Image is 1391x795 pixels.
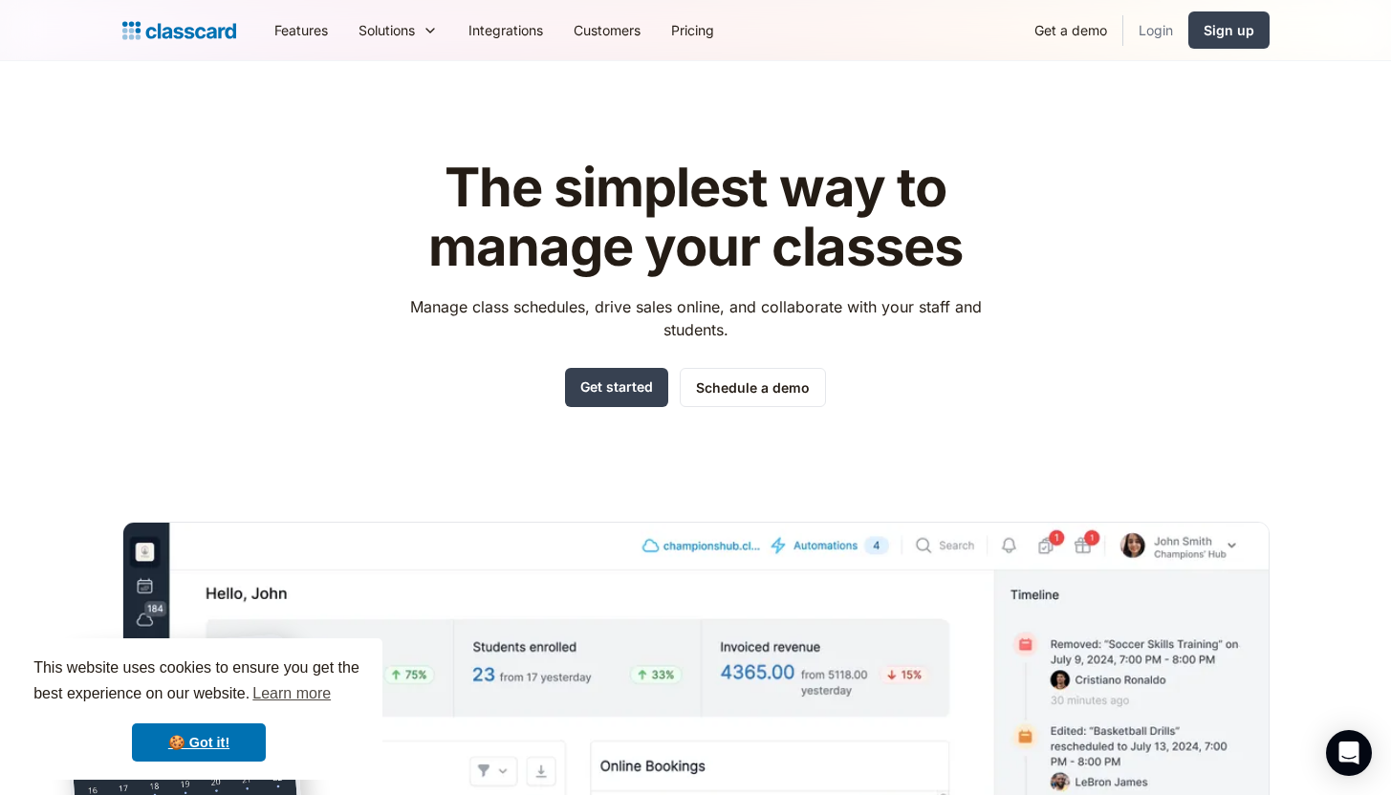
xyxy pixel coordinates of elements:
div: cookieconsent [15,638,382,780]
a: Features [259,9,343,52]
a: Get started [565,368,668,407]
a: Login [1123,9,1188,52]
a: Get a demo [1019,9,1122,52]
a: dismiss cookie message [132,723,266,762]
a: learn more about cookies [250,679,334,708]
a: Integrations [453,9,558,52]
a: home [122,17,236,44]
div: Open Intercom Messenger [1326,730,1372,776]
h1: The simplest way to manage your classes [392,159,999,276]
a: Pricing [656,9,729,52]
a: Customers [558,9,656,52]
div: Sign up [1204,20,1254,40]
a: Sign up [1188,11,1270,49]
div: Solutions [359,20,415,40]
a: Schedule a demo [680,368,826,407]
p: Manage class schedules, drive sales online, and collaborate with your staff and students. [392,295,999,341]
div: Solutions [343,9,453,52]
span: This website uses cookies to ensure you get the best experience on our website. [33,656,364,708]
